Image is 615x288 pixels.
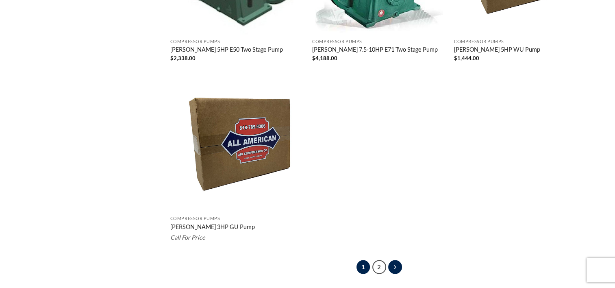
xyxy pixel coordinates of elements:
[170,55,174,61] span: $
[312,55,315,61] span: $
[356,260,370,274] span: 1
[170,260,588,274] nav: Product Pagination
[170,55,196,61] bdi: 2,338.00
[170,39,304,44] p: Compressor Pumps
[454,55,457,61] span: $
[312,39,446,44] p: Compressor Pumps
[388,260,402,274] a: Next
[454,55,479,61] bdi: 1,444.00
[312,46,438,55] a: [PERSON_NAME] 7.5-10HP E71 Two Stage Pump
[372,260,386,274] a: 2
[312,55,337,61] bdi: 4,188.00
[170,77,304,211] img: Placeholder
[170,223,255,232] a: [PERSON_NAME] 3HP GU Pump
[454,39,588,44] p: Compressor Pumps
[170,216,304,221] p: Compressor Pumps
[170,233,205,240] em: Call For Price
[170,46,283,55] a: [PERSON_NAME] 5HP E50 Two Stage Pump
[454,46,540,55] a: [PERSON_NAME] 5HP WU Pump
